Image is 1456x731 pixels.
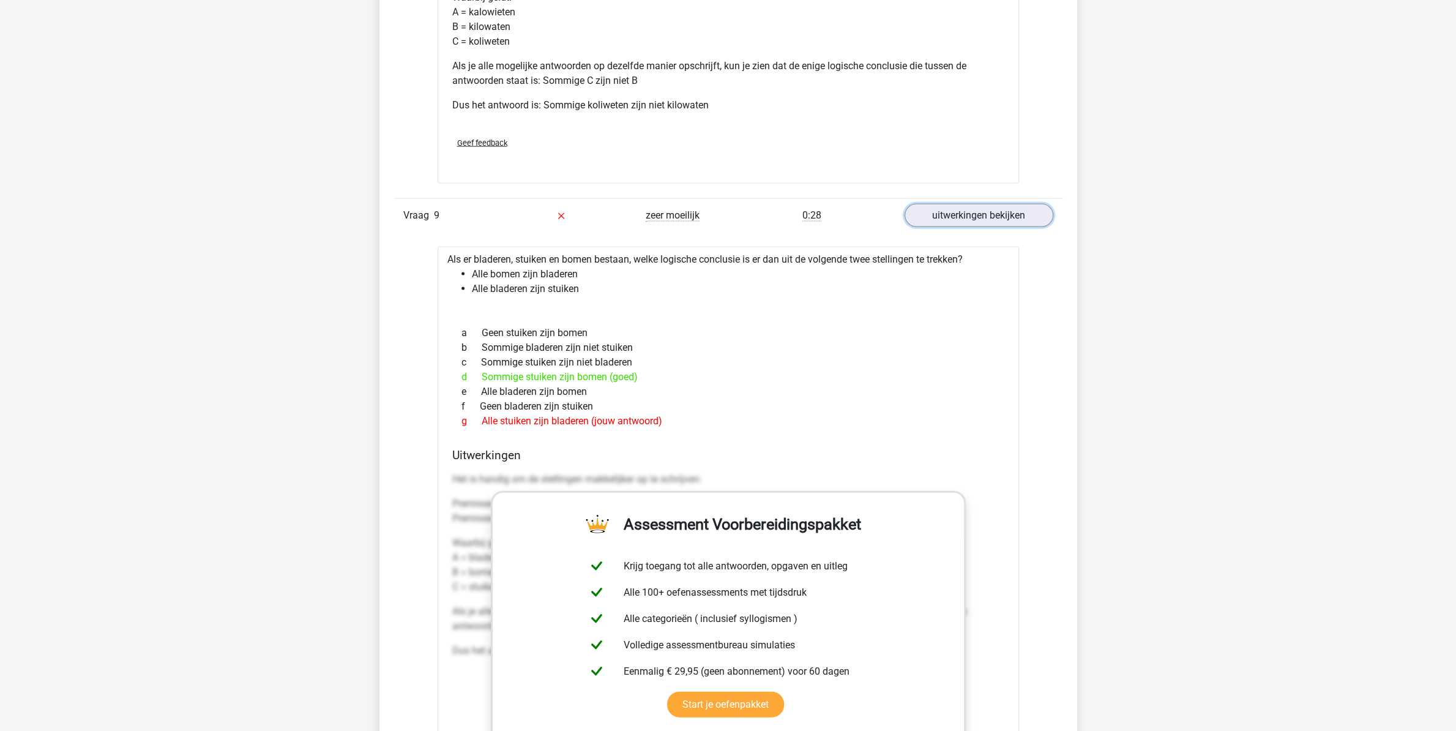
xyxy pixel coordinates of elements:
li: Alle bomen zijn bladeren [472,267,1009,282]
p: Als je alle mogelijke antwoorden op dezelfde manier opschrijft, kun je zien dat de enige logische... [452,59,1004,88]
p: Premisse 1: Alle B zijn A Premisse 2: Alle A zijn C [452,497,1004,526]
p: Waarbij geldt: A = bladeren B = bomen C = stuiken [452,536,1004,594]
p: Dus het antwoord is: Sommige stuiken zijn bomen [452,643,1004,658]
div: Sommige bladeren zijn niet stuiken [452,340,1004,355]
li: Alle bladeren zijn stuiken [472,282,1009,296]
span: d [461,370,482,384]
span: a [461,326,482,340]
span: e [461,384,481,399]
p: Als je alle mogelijke antwoorden op dezelfde manier opschrijft, kun je zien dat de enige logische... [452,604,1004,634]
p: Dus het antwoord is: Sommige koliweten zijn niet kilowaten [452,98,1004,113]
div: Alle bladeren zijn bomen [452,384,1004,399]
div: Geen bladeren zijn stuiken [452,399,1004,414]
span: g [461,414,482,429]
span: Geef feedback [457,138,507,148]
div: Alle stuiken zijn bladeren (jouw antwoord) [452,414,1004,429]
span: b [461,340,482,355]
div: Geen stuiken zijn bomen [452,326,1004,340]
span: 9 [434,209,439,221]
span: c [461,355,481,370]
a: uitwerkingen bekijken [905,204,1053,227]
span: f [461,399,480,414]
span: Vraag [403,208,434,223]
div: Sommige stuiken zijn bomen (goed) [452,370,1004,384]
a: Start je oefenpakket [667,692,784,718]
p: Het is handig om de stellingen makkelijker op te schrijven: [452,472,1004,487]
h4: Uitwerkingen [452,448,1004,462]
span: 0:28 [802,209,821,222]
span: zeer moeilijk [646,209,700,222]
div: Sommige stuiken zijn niet bladeren [452,355,1004,370]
